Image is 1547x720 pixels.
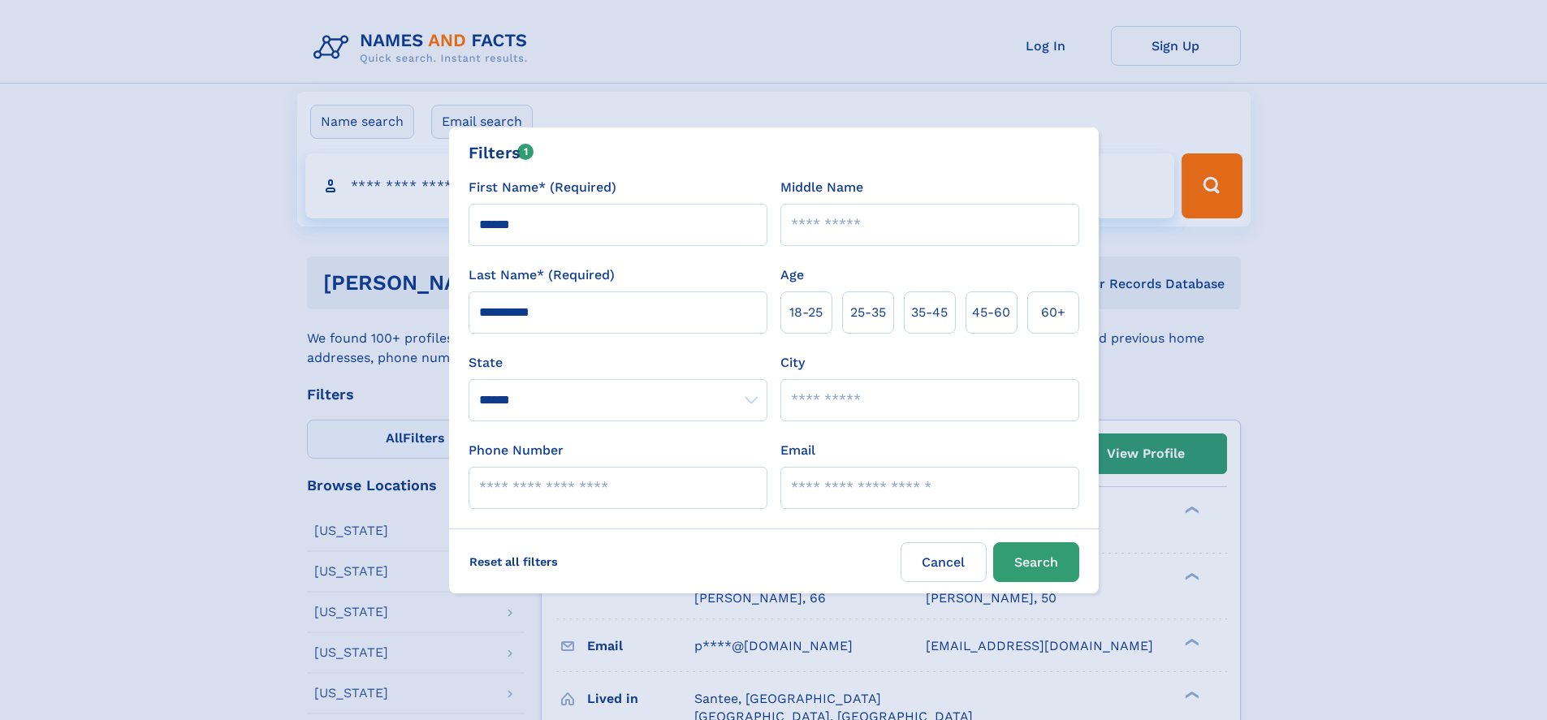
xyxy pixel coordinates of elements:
label: First Name* (Required) [469,178,616,197]
span: 18‑25 [789,303,823,322]
label: State [469,353,767,373]
span: 25‑35 [850,303,886,322]
label: Last Name* (Required) [469,265,615,285]
label: Age [780,265,804,285]
div: Filters [469,140,534,165]
label: Phone Number [469,441,564,460]
label: Reset all filters [459,542,568,581]
span: 35‑45 [911,303,948,322]
label: Email [780,441,815,460]
button: Search [993,542,1079,582]
label: Cancel [901,542,987,582]
label: Middle Name [780,178,863,197]
span: 45‑60 [972,303,1010,322]
span: 60+ [1041,303,1065,322]
label: City [780,353,805,373]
